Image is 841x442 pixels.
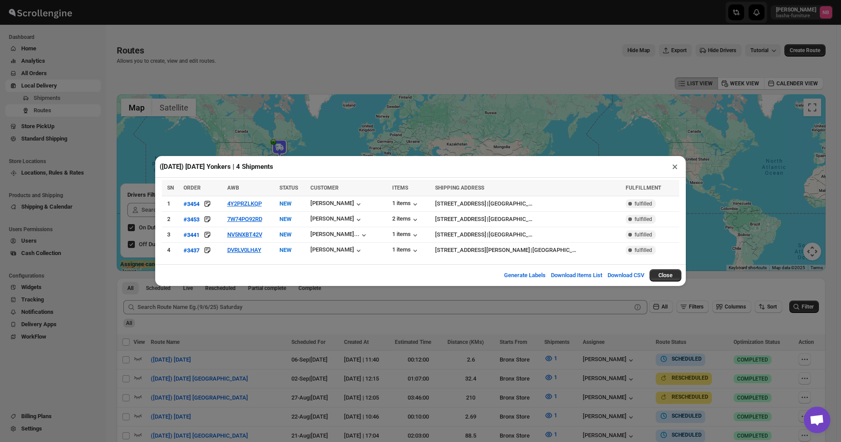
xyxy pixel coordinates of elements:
div: [STREET_ADDRESS] [435,215,486,224]
span: NEW [279,247,291,253]
button: [PERSON_NAME] [310,200,363,209]
td: 3 [162,227,181,243]
div: [GEOGRAPHIC_DATA] [489,230,533,239]
div: [STREET_ADDRESS][PERSON_NAME] [435,246,530,255]
button: × [669,160,681,173]
div: [PERSON_NAME]... [310,231,359,237]
span: AWB [227,185,239,191]
button: Generate Labels [499,267,551,284]
span: FULFILLMENT [626,185,661,191]
button: #3437 [183,246,199,255]
button: [PERSON_NAME]... [310,231,368,240]
span: NEW [279,200,291,207]
span: NEW [279,231,291,238]
button: #3454 [183,199,199,208]
div: #3454 [183,201,199,207]
div: [GEOGRAPHIC_DATA] [489,215,533,224]
td: 2 [162,212,181,227]
button: [PERSON_NAME] [310,246,363,255]
span: fulfilled [635,216,652,223]
td: 4 [162,243,181,258]
button: #3441 [183,230,199,239]
div: | [435,215,620,224]
button: 1 items [392,246,420,255]
div: #3441 [183,232,199,238]
button: DVRLV0LHAY [227,247,261,253]
span: CUSTOMER [310,185,339,191]
button: 2 items [392,215,420,224]
div: | [435,199,620,208]
span: SHIPPING ADDRESS [435,185,484,191]
button: 7W74PQ92RD [227,216,262,222]
button: NV5NXBT42V [227,231,262,238]
span: NEW [279,216,291,222]
td: 1 [162,196,181,212]
div: [STREET_ADDRESS] [435,230,486,239]
div: #3437 [183,247,199,254]
button: #3453 [183,215,199,224]
h2: ([DATE]) [DATE] Yonkers | 4 Shipments [160,162,273,171]
span: fulfilled [635,200,652,207]
span: STATUS [279,185,298,191]
div: | [435,246,620,255]
button: 4Y2PRZLKQP [227,200,262,207]
button: [PERSON_NAME] [310,215,363,224]
span: fulfilled [635,231,652,238]
div: [GEOGRAPHIC_DATA] [489,199,533,208]
button: 1 items [392,231,420,240]
span: ORDER [183,185,201,191]
span: fulfilled [635,247,652,254]
div: [STREET_ADDRESS] [435,199,486,208]
button: Close [650,269,681,282]
div: [GEOGRAPHIC_DATA] [532,246,577,255]
span: ITEMS [392,185,408,191]
div: #3453 [183,216,199,223]
a: Open chat [804,407,830,433]
button: Download Items List [546,267,608,284]
span: SN [167,185,174,191]
button: Download CSV [602,267,650,284]
button: 1 items [392,200,420,209]
div: | [435,230,620,239]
